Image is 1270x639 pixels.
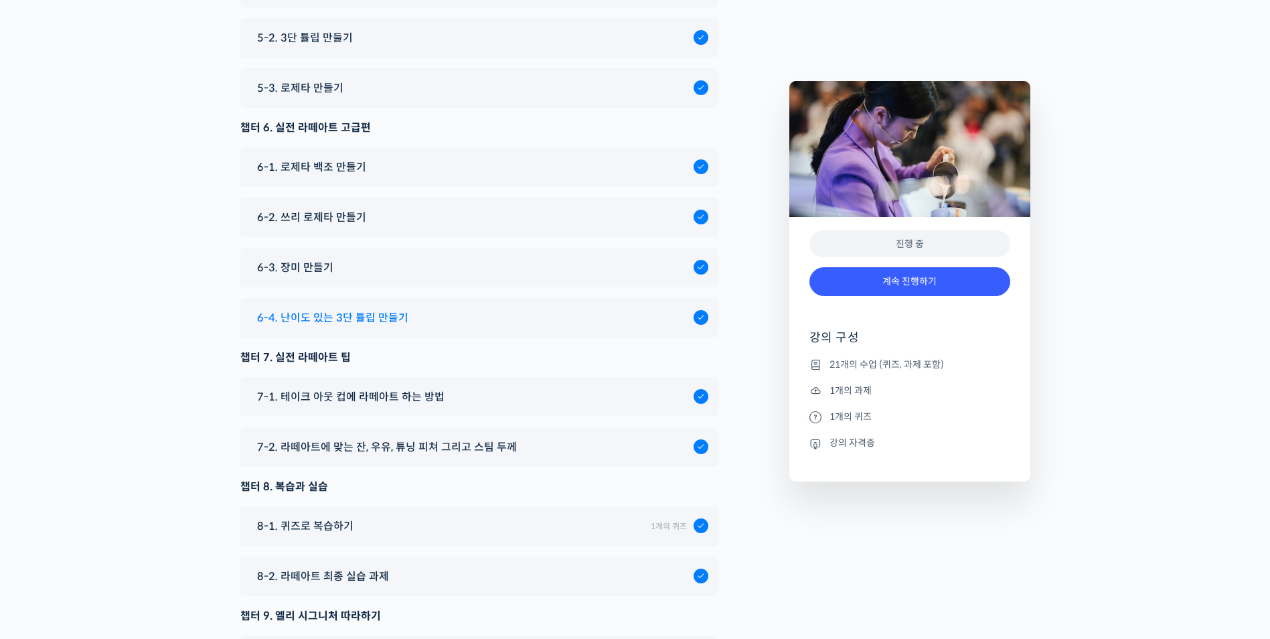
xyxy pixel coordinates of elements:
div: 챕터 7. 실전 라떼아트 팁 [240,348,718,366]
span: 7-1. 테이크 아웃 컵에 라떼아트 하는 방법 [257,388,445,406]
span: 홈 [42,445,50,455]
a: 설정 [173,425,257,458]
li: 21개의 수업 (퀴즈, 과제 포함) [809,356,1010,372]
h4: 강의 구성 [809,330,1010,356]
a: 6-4. 난이도 있는 3단 튤립 만들기 [250,309,708,327]
a: 5-2. 3단 튤립 만들기 [250,29,708,47]
a: 5-3. 로제타 만들기 [250,79,708,97]
div: 챕터 6. 실전 라떼아트 고급편 [240,119,718,137]
a: 7-1. 테이크 아웃 컵에 라떼아트 하는 방법 [250,388,708,406]
a: 6-2. 쓰리 로제타 만들기 [250,208,708,226]
span: 6-4. 난이도 있는 3단 튤립 만들기 [257,309,408,327]
span: 5-2. 3단 튤립 만들기 [257,29,353,47]
a: 7-2. 라떼아트에 맞는 잔, 우유, 튜닝 피쳐 그리고 스팀 두께 [250,438,708,456]
span: 8-1. 퀴즈로 복습하기 [257,517,353,535]
div: 진행 중 [809,230,1010,258]
div: 챕터 9. 엘리 시그니처 따라하기 [240,607,718,625]
a: 6-3. 장미 만들기 [250,259,708,277]
span: 설정 [207,445,223,455]
li: 1개의 과제 [809,382,1010,399]
a: 대화 [88,425,173,458]
span: 5-3. 로제타 만들기 [257,79,343,97]
span: 8-2. 라떼아트 최종 실습 과제 [257,567,389,585]
a: 8-1. 퀴즈로 복습하기 1개의 퀴즈 [250,517,708,535]
a: 홈 [4,425,88,458]
li: 강의 자격증 [809,435,1010,451]
div: 챕터 8. 복습과 실습 [240,478,718,496]
a: 계속 진행하기 [809,267,1010,296]
a: 8-2. 라떼아트 최종 실습 과제 [250,567,708,585]
span: 6-3. 장미 만들기 [257,259,333,277]
span: 1개의 퀴즈 [651,521,687,531]
span: 대화 [123,445,139,456]
li: 1개의 퀴즈 [809,409,1010,425]
a: 6-1. 로제타 백조 만들기 [250,158,708,176]
span: 6-1. 로제타 백조 만들기 [257,158,366,176]
span: 7-2. 라떼아트에 맞는 잔, 우유, 튜닝 피쳐 그리고 스팀 두께 [257,438,517,456]
span: 6-2. 쓰리 로제타 만들기 [257,208,366,226]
